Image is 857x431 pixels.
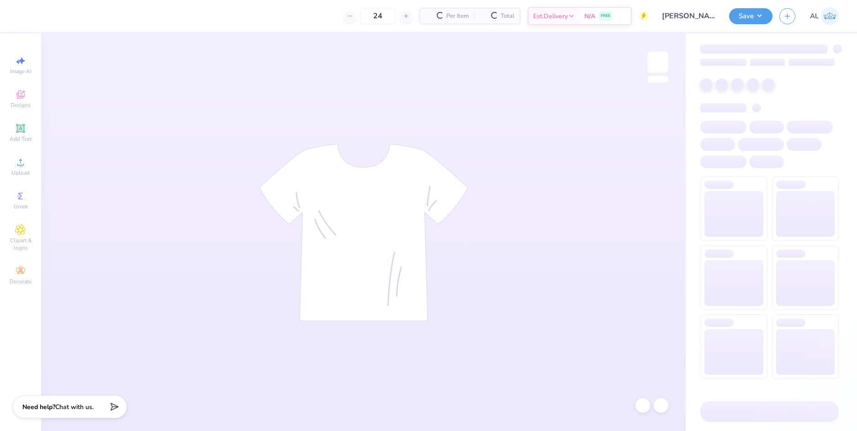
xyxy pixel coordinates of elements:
button: Save [729,8,772,24]
span: N/A [584,11,595,21]
span: Image AI [10,68,32,75]
span: FREE [601,13,610,19]
span: Total [501,11,514,21]
span: Chat with us. [55,403,94,411]
span: Clipart & logos [5,237,37,251]
img: tee-skeleton.svg [259,144,468,321]
span: Designs [11,101,31,109]
span: Per Item [446,11,469,21]
span: Greek [14,203,28,210]
span: Decorate [10,278,32,285]
span: AL [810,11,819,21]
strong: Need help? [22,403,55,411]
span: Est. Delivery [533,11,568,21]
span: Upload [11,169,30,176]
span: Add Text [10,135,32,143]
img: Alyzza Lydia Mae Sobrino [821,7,839,25]
input: – – [360,8,396,24]
input: Untitled Design [655,7,722,25]
a: AL [810,7,839,25]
